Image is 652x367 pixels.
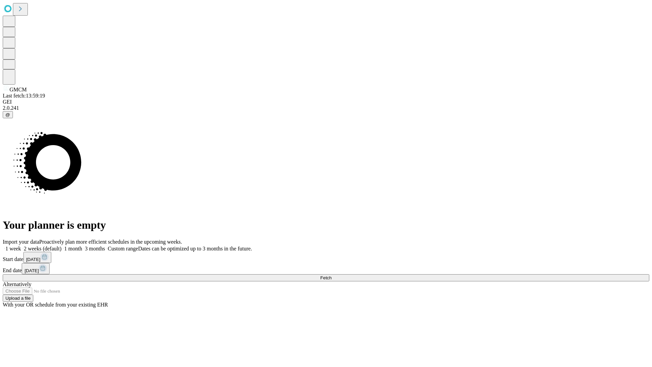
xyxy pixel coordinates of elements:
[108,246,138,251] span: Custom range
[3,302,108,308] span: With your OR schedule from your existing EHR
[3,219,649,231] h1: Your planner is empty
[5,246,21,251] span: 1 week
[3,93,45,99] span: Last fetch: 13:59:19
[5,112,10,117] span: @
[3,239,39,245] span: Import your data
[39,239,182,245] span: Proactively plan more efficient schedules in the upcoming weeks.
[24,268,39,273] span: [DATE]
[320,275,331,280] span: Fetch
[10,87,27,92] span: GMCM
[22,263,50,274] button: [DATE]
[23,252,51,263] button: [DATE]
[3,105,649,111] div: 2.0.241
[3,274,649,281] button: Fetch
[3,111,13,118] button: @
[138,246,252,251] span: Dates can be optimized up to 3 months in the future.
[3,252,649,263] div: Start date
[64,246,82,251] span: 1 month
[3,295,33,302] button: Upload a file
[3,281,31,287] span: Alternatively
[24,246,61,251] span: 2 weeks (default)
[85,246,105,251] span: 3 months
[3,99,649,105] div: GEI
[3,263,649,274] div: End date
[26,257,40,262] span: [DATE]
